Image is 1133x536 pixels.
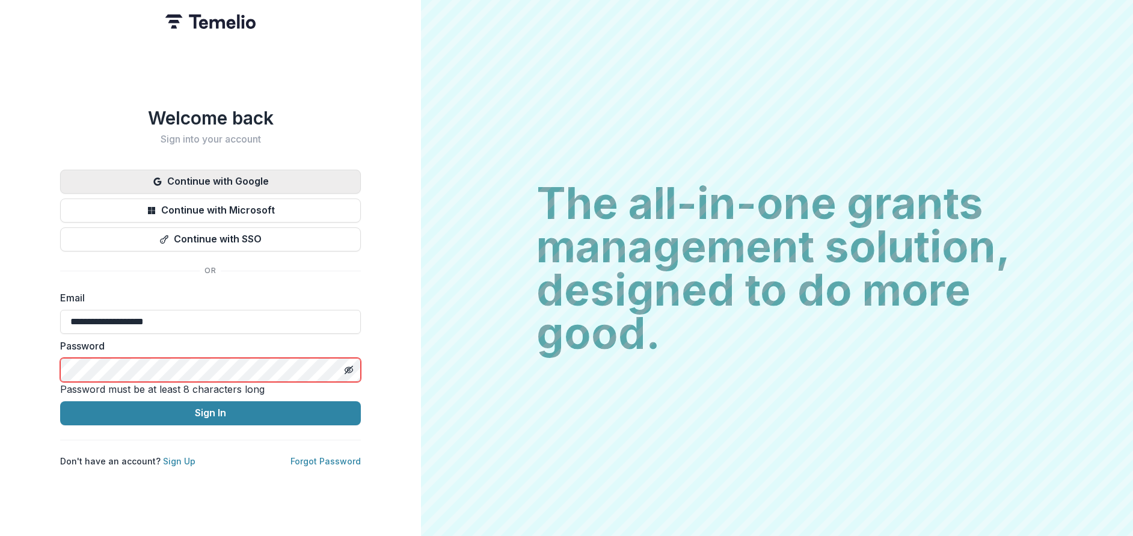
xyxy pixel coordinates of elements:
[165,14,256,29] img: Temelio
[60,107,361,129] h1: Welcome back
[60,401,361,425] button: Sign In
[339,360,358,380] button: Toggle password visibility
[60,170,361,194] button: Continue with Google
[290,456,361,466] a: Forgot Password
[60,227,361,251] button: Continue with SSO
[163,456,195,466] a: Sign Up
[60,134,361,145] h2: Sign into your account
[60,339,354,353] label: Password
[60,455,195,467] p: Don't have an account?
[60,291,354,305] label: Email
[60,382,361,396] div: Password must be at least 8 characters long
[60,199,361,223] button: Continue with Microsoft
